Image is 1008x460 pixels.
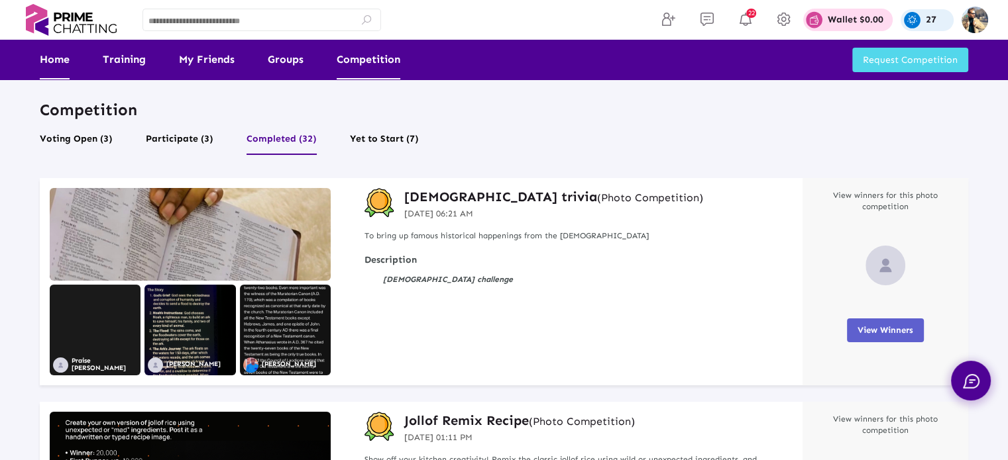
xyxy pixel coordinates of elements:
p: Competition [40,99,968,120]
a: Groups [268,40,304,79]
p: [DATE] 06:21 AM [404,207,703,220]
a: Home [40,40,70,79]
h3: [DEMOGRAPHIC_DATA] trivia [404,188,703,205]
p: [DATE] 01:11 PM [404,431,635,444]
button: Yet to Start (7) [350,130,419,155]
img: IMG1757638287810.jpeg [50,188,331,281]
img: img [962,7,988,33]
img: Screenshot1757974919479.jpg [50,285,140,375]
img: image1757979854134.jpg [144,285,235,375]
img: chat.svg [963,374,980,389]
span: 22 [746,9,756,18]
button: Completed (32) [247,130,317,155]
img: Screenshot1757917328113.jpg [240,285,331,375]
a: Training [103,40,146,79]
p: [PERSON_NAME] [262,361,316,368]
small: (Photo Competition) [597,191,703,204]
button: View Winners [847,318,924,342]
button: Request Competition [852,48,968,72]
img: competition-badge.svg [364,188,394,218]
span: View Winners [858,325,913,335]
p: View winners for this photo competition [826,414,945,436]
p: [PERSON_NAME] [166,361,221,368]
p: Wallet $0.00 [828,15,883,24]
img: competition-badge.svg [364,412,394,441]
img: no_profile_image.svg [53,357,68,373]
img: no_profile_image.svg [866,246,905,285]
img: 685ac97471744e6fe051d443_1755610091860.png [243,357,258,373]
img: logo [20,4,123,36]
img: no_profile_image.svg [148,357,163,373]
a: [DEMOGRAPHIC_DATA] trivia(Photo Competition) [404,188,703,205]
strong: [DEMOGRAPHIC_DATA] challenge [383,275,513,284]
span: Request Competition [863,54,958,66]
p: Praise [PERSON_NAME] [72,357,140,372]
a: Jollof Remix Recipe(Photo Competition) [404,412,635,429]
a: Competition [337,40,400,79]
p: 27 [926,15,936,24]
p: View winners for this photo competition [826,190,945,212]
a: My Friends [179,40,235,79]
button: Participate (3) [146,130,213,155]
strong: Description [364,254,783,266]
h3: Jollof Remix Recipe [404,412,635,429]
button: Voting Open (3) [40,130,113,155]
p: To bring up famous historical happenings from the [DEMOGRAPHIC_DATA] [364,230,783,242]
small: (Photo Competition) [529,415,635,428]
